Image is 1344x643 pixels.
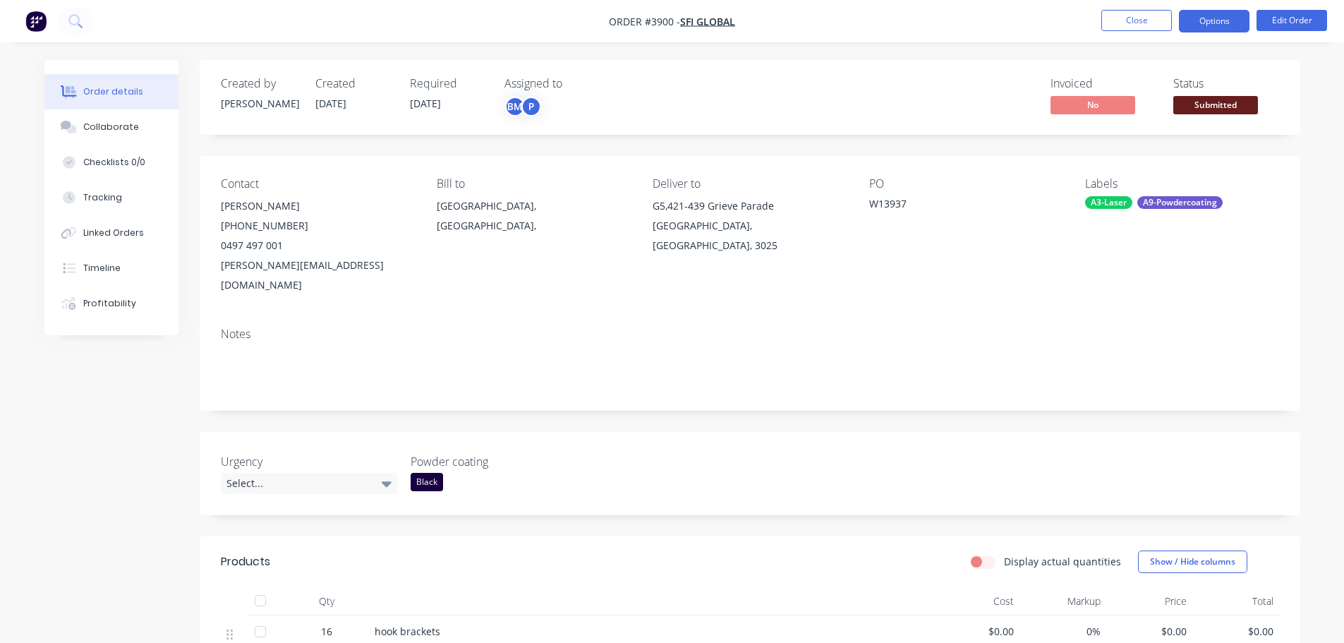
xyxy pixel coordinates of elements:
[25,11,47,32] img: Factory
[653,196,846,216] div: G5,421-439 Grieve Parade
[609,15,680,28] span: Order #3900 -
[44,109,178,145] button: Collaborate
[680,15,735,28] a: SFI GLOBAL
[1257,10,1327,31] button: Edit Order
[83,262,121,275] div: Timeline
[44,286,178,321] button: Profitability
[221,553,270,570] div: Products
[1137,196,1223,209] div: A9-Powdercoating
[1179,10,1249,32] button: Options
[221,327,1279,341] div: Notes
[44,145,178,180] button: Checklists 0/0
[221,453,397,470] label: Urgency
[1173,96,1258,114] span: Submitted
[221,96,298,111] div: [PERSON_NAME]
[315,97,346,110] span: [DATE]
[1051,77,1156,90] div: Invoiced
[1112,624,1187,639] span: $0.00
[933,587,1020,615] div: Cost
[44,251,178,286] button: Timeline
[221,256,414,295] div: [PERSON_NAME][EMAIL_ADDRESS][DOMAIN_NAME]
[410,77,488,90] div: Required
[437,177,630,191] div: Bill to
[44,180,178,215] button: Tracking
[221,473,397,494] div: Select...
[44,74,178,109] button: Order details
[375,625,440,638] span: hook brackets
[1106,587,1193,615] div: Price
[315,77,393,90] div: Created
[1085,177,1278,191] div: Labels
[221,196,414,216] div: [PERSON_NAME]
[1192,587,1279,615] div: Total
[1173,96,1258,117] button: Submitted
[939,624,1015,639] span: $0.00
[83,85,143,98] div: Order details
[653,177,846,191] div: Deliver to
[1025,624,1101,639] span: 0%
[504,77,646,90] div: Assigned to
[411,473,443,491] div: Black
[83,191,122,204] div: Tracking
[521,96,542,117] div: P
[1101,10,1172,31] button: Close
[653,196,846,256] div: G5,421-439 Grieve Parade[GEOGRAPHIC_DATA], [GEOGRAPHIC_DATA], 3025
[1004,554,1121,569] label: Display actual quantities
[504,96,542,117] button: BMP
[221,236,414,256] div: 0497 497 001
[504,96,526,117] div: BM
[83,156,145,169] div: Checklists 0/0
[83,227,144,239] div: Linked Orders
[221,196,414,295] div: [PERSON_NAME][PHONE_NUMBER]0497 497 001[PERSON_NAME][EMAIL_ADDRESS][DOMAIN_NAME]
[869,196,1046,216] div: W13937
[1051,96,1135,114] span: No
[221,216,414,236] div: [PHONE_NUMBER]
[321,624,332,639] span: 16
[221,177,414,191] div: Contact
[1198,624,1273,639] span: $0.00
[1019,587,1106,615] div: Markup
[221,77,298,90] div: Created by
[411,453,587,470] label: Powder coating
[1138,551,1247,573] button: Show / Hide columns
[1085,196,1132,209] div: A3-Laser
[437,196,630,241] div: [GEOGRAPHIC_DATA], [GEOGRAPHIC_DATA],
[869,177,1063,191] div: PO
[437,196,630,236] div: [GEOGRAPHIC_DATA], [GEOGRAPHIC_DATA],
[410,97,441,110] span: [DATE]
[653,216,846,256] div: [GEOGRAPHIC_DATA], [GEOGRAPHIC_DATA], 3025
[83,121,139,133] div: Collaborate
[83,297,136,310] div: Profitability
[284,587,369,615] div: Qty
[44,215,178,251] button: Linked Orders
[1173,77,1279,90] div: Status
